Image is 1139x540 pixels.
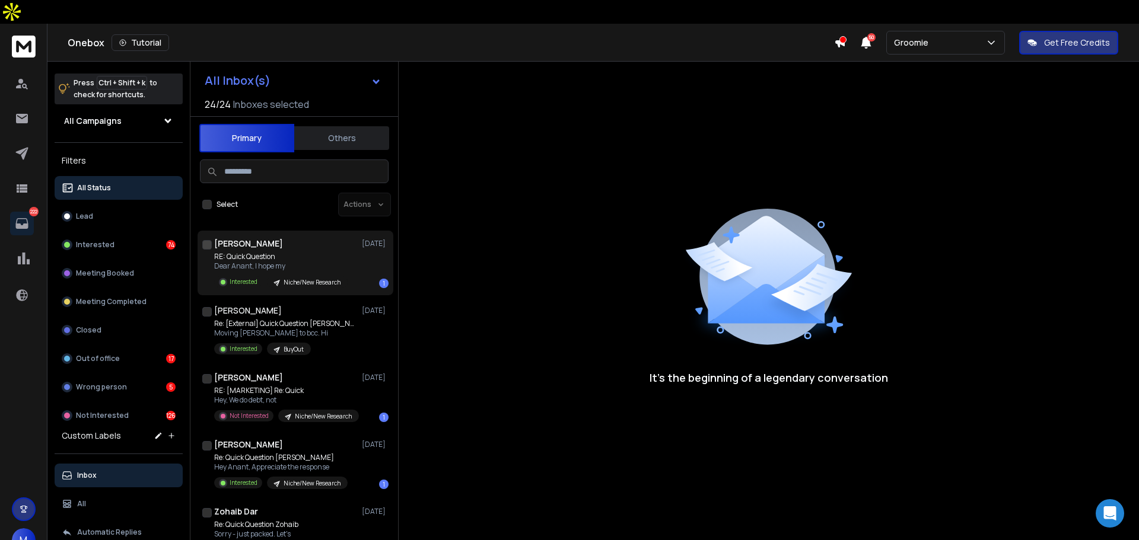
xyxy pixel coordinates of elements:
[867,33,876,41] span: 50
[214,261,348,271] p: Dear Anant, I hope my
[166,240,176,250] div: 74
[214,439,283,450] h1: [PERSON_NAME]
[76,212,93,221] p: Lead
[77,499,86,509] p: All
[214,386,357,395] p: RE: [MARKETING] Re: Quick
[379,413,389,422] div: 1
[205,75,271,87] h1: All Inbox(s)
[214,328,357,338] p: Moving [PERSON_NAME] to bcc. Hi
[214,520,348,529] p: Re: Quick Question Zohaib
[68,34,834,51] div: Onebox
[77,471,97,480] p: Inbox
[379,480,389,489] div: 1
[230,277,257,286] p: Interested
[76,240,114,250] p: Interested
[214,462,348,472] p: Hey Anant, Appreciate the response
[1096,499,1124,528] div: Open Intercom Messenger
[294,125,389,151] button: Others
[166,354,176,363] div: 17
[362,306,389,315] p: [DATE]
[55,375,183,399] button: Wrong person5
[195,69,391,92] button: All Inbox(s)
[55,404,183,427] button: Not Interested126
[233,97,309,111] h3: Inboxes selected
[77,183,111,193] p: All Status
[214,252,348,261] p: RE: Quick Question
[62,430,121,442] h3: Custom Labels
[205,97,231,111] span: 24 / 24
[362,373,389,382] p: [DATE]
[76,325,101,335] p: Closed
[55,152,183,169] h3: Filters
[230,344,257,353] p: Interested
[55,347,183,370] button: Out of office17
[214,372,283,384] h1: [PERSON_NAME]
[55,464,183,487] button: Inbox
[55,233,183,257] button: Interested74
[112,34,169,51] button: Tutorial
[214,319,357,328] p: Re: [External] Quick Question [PERSON_NAME]
[76,382,127,392] p: Wrong person
[284,345,304,354] p: BuyOut
[230,478,257,487] p: Interested
[199,124,294,152] button: Primary
[284,479,341,488] p: Niche/New Research
[379,279,389,288] div: 1
[55,261,183,285] button: Meeting Booked
[214,453,348,462] p: Re: Quick Question [PERSON_NAME]
[1044,37,1110,49] p: Get Free Credits
[214,529,348,539] p: Sorry - just packed. Let's
[55,290,183,314] button: Meeting Completed
[214,506,258,517] h1: Zohaib Dar
[74,77,157,101] p: Press to check for shortcuts.
[362,440,389,449] p: [DATE]
[97,76,147,90] span: Ctrl + Shift + k
[64,115,122,127] h1: All Campaigns
[295,412,352,421] p: Niche/New Research
[362,239,389,248] p: [DATE]
[284,278,341,287] p: Niche/New Research
[214,238,283,250] h1: [PERSON_NAME]
[166,382,176,392] div: 5
[10,212,34,235] a: 222
[55,205,183,228] button: Lead
[230,411,269,420] p: Not Interested
[362,507,389,516] p: [DATE]
[55,176,183,200] button: All Status
[55,109,183,133] button: All Campaigns
[214,305,282,317] h1: [PERSON_NAME]
[166,411,176,420] div: 126
[76,411,129,420] p: Not Interested
[76,354,120,363] p: Out of office
[76,297,147,306] p: Meeting Completed
[650,369,888,386] p: It’s the beginning of a legendary conversation
[55,318,183,342] button: Closed
[217,200,238,209] label: Select
[29,207,39,216] p: 222
[894,37,933,49] p: Groomie
[1019,31,1118,55] button: Get Free Credits
[214,395,357,405] p: Hey, We do debt, not
[55,492,183,516] button: All
[77,528,142,537] p: Automatic Replies
[76,269,134,278] p: Meeting Booked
